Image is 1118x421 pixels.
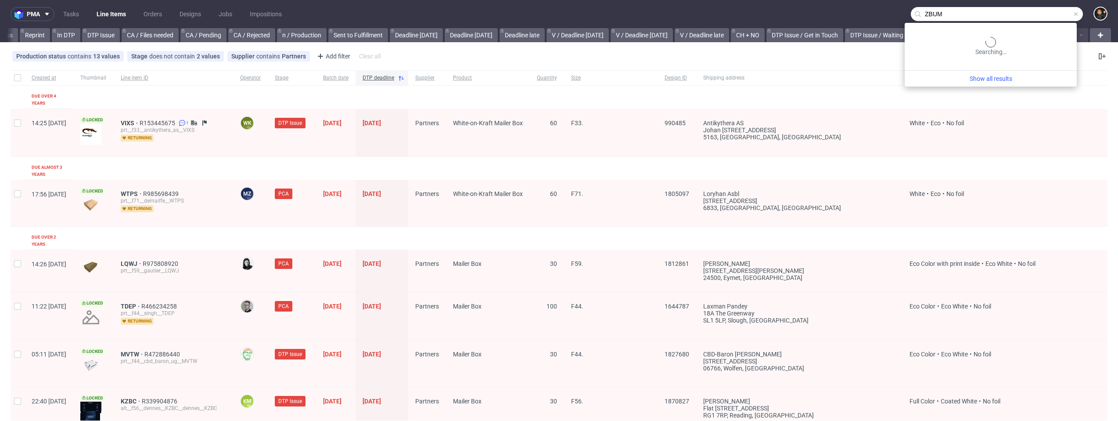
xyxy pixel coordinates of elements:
[32,93,66,107] div: Due over 4 years
[241,348,253,360] img: Jakub Gruszewski
[122,28,179,42] a: CA / Files needed
[27,11,40,17] span: pma
[197,53,220,60] div: 2 values
[571,398,583,405] span: F56.
[415,303,439,310] span: Partners
[974,303,991,310] span: No foil
[14,9,27,19] img: logo
[453,74,523,82] span: Product
[121,260,143,267] a: LQWJ
[121,351,144,358] a: MVTW
[909,303,935,310] span: Eco Color
[909,260,980,267] span: Eco Color with print inside
[703,120,895,127] div: Antikythera AS
[703,412,895,419] div: RG1 7RP, Reading , [GEOGRAPHIC_DATA]
[941,398,977,405] span: Coated White
[32,164,66,178] div: Due almost 3 years
[703,351,895,358] div: CBD-Baron [PERSON_NAME]
[32,120,66,127] span: 14:25 [DATE]
[80,359,101,371] img: data
[1012,260,1018,267] span: •
[143,260,180,267] a: R975808920
[941,351,968,358] span: Eco White
[665,351,689,358] span: 1827680
[121,303,141,310] a: TDEP
[935,398,941,405] span: •
[121,310,226,317] div: prt__f44__singh__TDEP
[16,53,68,60] span: Production status
[140,120,177,127] span: R153445675
[363,260,381,267] span: [DATE]
[80,348,105,355] span: Locked
[908,74,1073,83] a: Show all results
[980,260,985,267] span: •
[313,49,352,63] div: Add filter
[177,120,189,127] a: 1
[142,398,179,405] a: R339904876
[80,300,105,307] span: Locked
[32,74,66,82] span: Created at
[974,351,991,358] span: No foil
[453,190,523,197] span: White-on-Kraft Mailer Box
[665,398,689,405] span: 1870827
[244,7,287,21] a: Impositions
[611,28,673,42] a: V / Deadline [DATE]
[80,307,101,328] img: no_design.png
[80,123,101,145] img: data
[363,190,381,197] span: [DATE]
[909,120,925,127] span: White
[550,120,557,127] span: 60
[138,7,167,21] a: Orders
[143,190,180,197] a: R985698439
[68,53,93,60] span: contains
[180,28,226,42] a: CA / Pending
[32,234,66,248] div: Due over 2 years
[1094,7,1107,20] img: Dominik Grosicki
[415,120,439,127] span: Partners
[186,120,189,127] span: 1
[82,28,120,42] a: DTP Issue
[32,351,66,358] span: 05:11 [DATE]
[571,351,583,358] span: F44.
[278,397,302,405] span: DTP Issue
[149,53,197,60] span: does not contain
[703,365,895,372] div: 06766, Wolfen , [GEOGRAPHIC_DATA]
[453,260,482,267] span: Mailer Box
[278,350,302,358] span: DTP Issue
[703,274,895,281] div: 24500, Eymet , [GEOGRAPHIC_DATA]
[703,358,895,365] div: [STREET_ADDRESS]
[445,28,498,42] a: Deadline [DATE]
[80,395,105,402] span: Locked
[703,197,895,204] div: [STREET_ADDRESS]
[946,190,964,197] span: No foil
[546,28,609,42] a: V / Deadline [DATE]
[240,74,261,82] span: Operator
[941,190,946,197] span: •
[52,28,80,42] a: In DTP
[703,317,895,324] div: SL1 5LP, Slough , [GEOGRAPHIC_DATA]
[121,358,226,365] div: prt__f44__cbd_baron_ug__MVTW
[363,120,381,127] span: [DATE]
[985,260,1012,267] span: Eco White
[80,188,105,195] span: Locked
[665,74,689,82] span: Design ID
[665,120,686,127] span: 990485
[453,351,482,358] span: Mailer Box
[121,120,140,127] span: VIXS
[241,188,253,200] figcaption: MZ
[550,190,557,197] span: 60
[141,303,179,310] a: R466234258
[231,53,256,60] span: Supplier
[415,74,439,82] span: Supplier
[703,267,895,274] div: [STREET_ADDRESS][PERSON_NAME]
[968,351,974,358] span: •
[550,260,557,267] span: 30
[91,7,131,21] a: Line Items
[453,398,482,405] span: Mailer Box
[703,74,895,82] span: Shipping address
[363,303,381,310] span: [DATE]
